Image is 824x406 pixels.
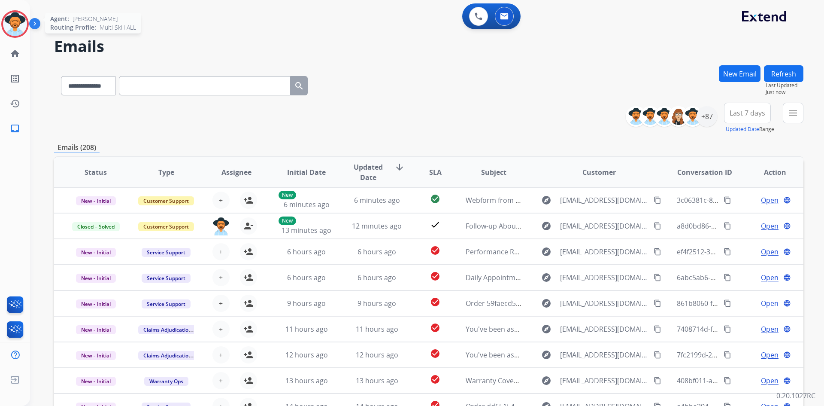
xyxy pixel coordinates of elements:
span: Routing Profile: [50,23,96,32]
img: agent-avatar [212,217,230,235]
span: 13 hours ago [285,376,328,385]
span: [EMAIL_ADDRESS][DOMAIN_NAME] [560,272,648,283]
mat-icon: content_copy [654,222,661,230]
span: Warranty Ops [144,377,188,386]
span: + [219,195,223,205]
span: ef4f2512-3e01-4803-8212-b55a56ef4a78 [677,247,804,256]
span: 6 hours ago [357,273,396,282]
mat-icon: inbox [10,123,20,134]
mat-icon: content_copy [654,248,661,256]
mat-icon: explore [541,350,551,360]
span: New - Initial [76,299,116,308]
span: Assignee [221,167,251,177]
span: Multi Skill ALL [100,23,136,32]
h2: Emails [54,38,803,55]
span: Initial Date [287,167,326,177]
span: + [219,298,223,308]
mat-icon: content_copy [654,274,661,281]
span: Claims Adjudication [138,325,197,334]
span: Open [761,375,779,386]
mat-icon: content_copy [724,196,731,204]
span: New - Initial [76,196,116,205]
span: Follow-up About Your Claim [466,221,555,231]
span: Open [761,272,779,283]
span: Customer Support [138,222,194,231]
mat-icon: person_add [243,247,254,257]
span: 13 hours ago [356,376,398,385]
span: + [219,272,223,283]
button: + [212,295,230,312]
span: [EMAIL_ADDRESS][DOMAIN_NAME] [560,324,648,334]
span: Conversation ID [677,167,732,177]
mat-icon: explore [541,298,551,308]
span: Just now [766,89,803,96]
th: Action [733,157,803,187]
span: Last 7 days [730,111,765,115]
mat-icon: content_copy [654,196,661,204]
mat-icon: content_copy [654,377,661,385]
span: 9 hours ago [287,299,326,308]
mat-icon: check_circle [430,374,440,385]
mat-icon: person_remove [243,221,254,231]
mat-icon: content_copy [654,299,661,307]
span: Daily Appointment Report for Extend on [DATE] [466,273,619,282]
span: 6 hours ago [287,273,326,282]
mat-icon: check_circle [430,348,440,359]
mat-icon: content_copy [724,299,731,307]
p: New [279,191,296,199]
span: Open [761,350,779,360]
mat-icon: home [10,49,20,59]
button: New Email [719,65,760,82]
span: Performance Report for Extend reported on [DATE] [466,247,632,256]
span: [EMAIL_ADDRESS][DOMAIN_NAME] [560,298,648,308]
mat-icon: check [430,220,440,230]
span: 6abc5ab6-99db-402b-9c86-470a0408c88b [677,273,810,282]
p: New [279,217,296,225]
span: 12 hours ago [356,350,398,360]
mat-icon: check_circle [430,323,440,333]
span: Open [761,298,779,308]
mat-icon: explore [541,375,551,386]
span: Open [761,247,779,257]
span: Service Support [142,274,191,283]
mat-icon: explore [541,324,551,334]
button: Last 7 days [724,103,771,123]
span: 11 hours ago [356,324,398,334]
span: [EMAIL_ADDRESS][DOMAIN_NAME] [560,195,648,205]
mat-icon: language [783,299,791,307]
button: Refresh [764,65,803,82]
span: 861b8060-fd72-4563-b5bd-42bc1c9dcd23 [677,299,809,308]
span: 7408714d-f764-46f3-b494-7fd8c4c0ac4a [677,324,804,334]
span: [EMAIL_ADDRESS][DOMAIN_NAME] [560,350,648,360]
span: New - Initial [76,351,116,360]
mat-icon: content_copy [724,325,731,333]
mat-icon: language [783,196,791,204]
button: + [212,269,230,286]
span: Customer Support [138,196,194,205]
span: Open [761,195,779,205]
span: Service Support [142,299,191,308]
button: + [212,243,230,260]
span: a8d0bd86-866a-4c73-9398-8d2845572b68 [677,221,811,231]
mat-icon: content_copy [654,351,661,359]
span: + [219,247,223,257]
span: 3c06381c-8b95-4820-83dd-8aba64a76054 [677,195,810,205]
span: Open [761,221,779,231]
mat-icon: content_copy [724,248,731,256]
mat-icon: explore [541,221,551,231]
p: 0.20.1027RC [776,391,815,401]
mat-icon: list_alt [10,73,20,84]
span: [PERSON_NAME] [73,15,118,23]
span: 9 hours ago [357,299,396,308]
span: SLA [429,167,442,177]
span: 7fc2199d-2279-4705-b41e-c82857ed6877 [677,350,808,360]
span: Subject [481,167,506,177]
span: 13 minutes ago [282,226,331,235]
mat-icon: language [783,222,791,230]
mat-icon: content_copy [724,274,731,281]
mat-icon: search [294,81,304,91]
mat-icon: person_add [243,272,254,283]
p: Emails (208) [54,142,100,153]
span: 6 minutes ago [354,195,400,205]
mat-icon: person_add [243,324,254,334]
